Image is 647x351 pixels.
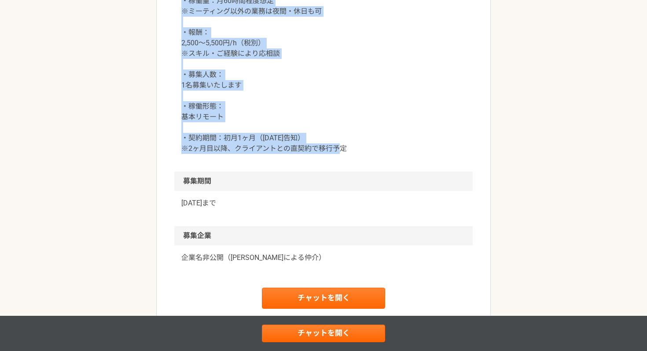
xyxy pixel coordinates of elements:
p: [DATE]まで [181,198,466,208]
a: チャットを開く [262,288,385,309]
h2: 募集企業 [174,226,473,245]
a: チャットを開く [262,325,385,342]
h2: 募集期間 [174,172,473,191]
a: 企業名非公開（[PERSON_NAME]による仲介） [181,252,466,263]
